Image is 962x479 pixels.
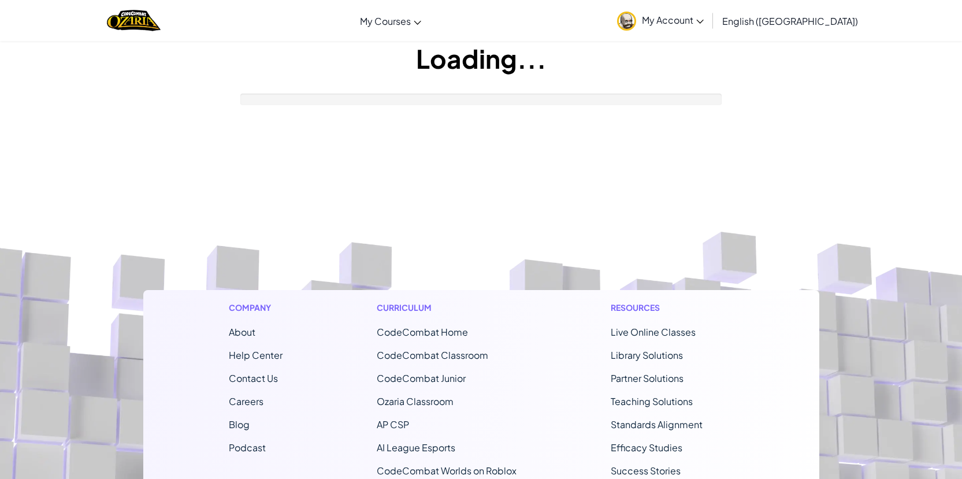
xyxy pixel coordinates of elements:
[229,418,250,430] a: Blog
[229,395,263,407] a: Careers
[229,302,283,314] h1: Company
[611,418,703,430] a: Standards Alignment
[377,441,455,454] a: AI League Esports
[229,441,266,454] a: Podcast
[377,372,466,384] a: CodeCombat Junior
[377,418,409,430] a: AP CSP
[611,372,684,384] a: Partner Solutions
[611,326,696,338] a: Live Online Classes
[107,9,161,32] a: Ozaria by CodeCombat logo
[377,465,517,477] a: CodeCombat Worlds on Roblox
[611,2,710,39] a: My Account
[377,326,468,338] span: CodeCombat Home
[611,465,681,477] a: Success Stories
[229,349,283,361] a: Help Center
[642,14,704,26] span: My Account
[716,5,864,36] a: English ([GEOGRAPHIC_DATA])
[722,15,858,27] span: English ([GEOGRAPHIC_DATA])
[611,395,693,407] a: Teaching Solutions
[617,12,636,31] img: avatar
[611,441,682,454] a: Efficacy Studies
[377,395,454,407] a: Ozaria Classroom
[229,326,255,338] a: About
[611,349,683,361] a: Library Solutions
[354,5,427,36] a: My Courses
[377,302,517,314] h1: Curriculum
[611,302,734,314] h1: Resources
[360,15,411,27] span: My Courses
[229,372,278,384] span: Contact Us
[107,9,161,32] img: Home
[377,349,488,361] a: CodeCombat Classroom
